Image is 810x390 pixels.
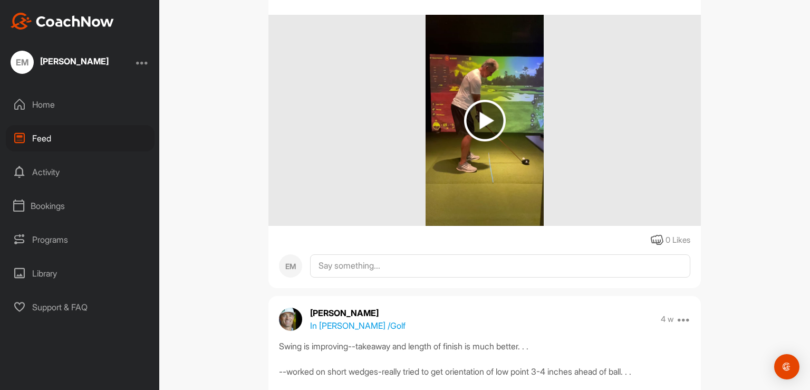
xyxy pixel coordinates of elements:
[6,226,155,253] div: Programs
[279,254,302,278] div: EM
[6,159,155,185] div: Activity
[774,354,799,379] div: Open Intercom Messenger
[6,91,155,118] div: Home
[310,307,406,319] p: [PERSON_NAME]
[426,15,543,226] img: media
[310,319,406,332] p: In [PERSON_NAME] / Golf
[40,57,109,65] div: [PERSON_NAME]
[464,100,506,141] img: play
[6,294,155,320] div: Support & FAQ
[666,234,690,246] div: 0 Likes
[661,314,674,325] p: 4 w
[11,13,114,30] img: CoachNow
[6,125,155,151] div: Feed
[11,51,34,74] div: EM
[279,308,302,331] img: avatar
[6,193,155,219] div: Bookings
[6,260,155,287] div: Library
